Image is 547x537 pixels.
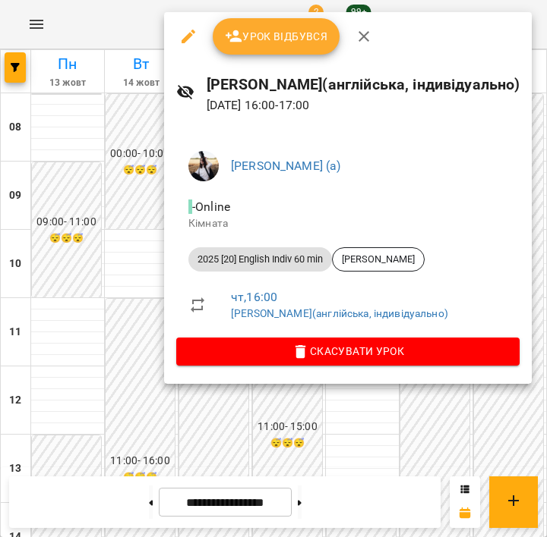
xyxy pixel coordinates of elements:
a: [PERSON_NAME] (а) [231,159,341,173]
a: чт , 16:00 [231,290,277,304]
h6: [PERSON_NAME](англійська, індивідуально) [207,73,520,96]
span: Урок відбувся [225,27,328,46]
span: [PERSON_NAME] [333,253,424,266]
a: [PERSON_NAME](англійська, індивідуально) [231,307,448,319]
button: Скасувати Урок [176,338,520,365]
span: 2025 [20] English Indiv 60 min [188,253,332,266]
img: 947f4ccfa426267cd88e7c9c9125d1cd.jfif [188,151,219,181]
p: [DATE] 16:00 - 17:00 [207,96,520,115]
button: Урок відбувся [213,18,340,55]
span: Скасувати Урок [188,342,507,360]
div: [PERSON_NAME] [332,247,425,272]
p: Кімната [188,216,507,231]
span: - Online [188,199,233,214]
